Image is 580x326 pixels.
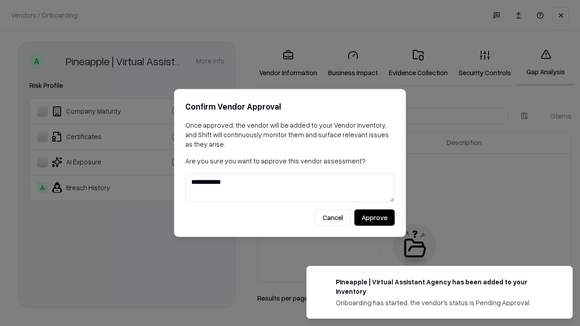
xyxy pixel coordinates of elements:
[336,277,551,296] div: Pineapple | Virtual Assistant Agency has been added to your inventory
[185,120,395,149] p: Once approved, the vendor will be added to your Vendor Inventory, and Shift will continuously mon...
[315,210,351,226] button: Cancel
[185,156,395,166] p: Are you sure you want to approve this vendor assessment?
[336,298,551,307] div: Onboarding has started, the vendor's status is Pending Approval.
[354,210,395,226] button: Approve
[185,100,395,113] h2: Confirm Vendor Approval
[318,277,329,288] img: trypineapple.com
